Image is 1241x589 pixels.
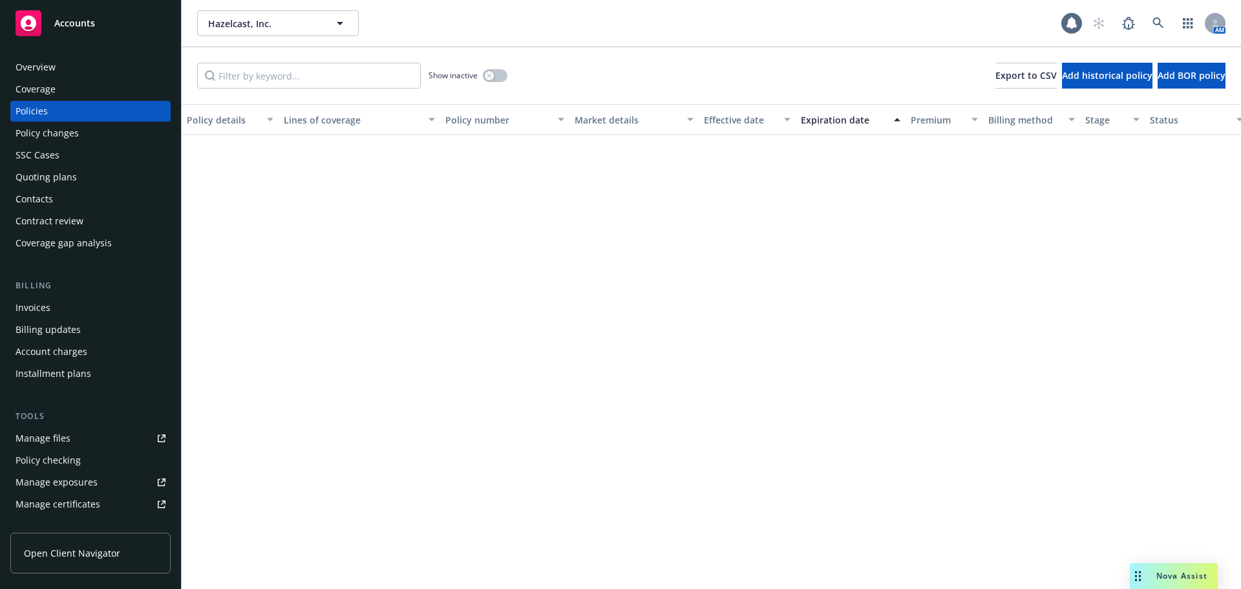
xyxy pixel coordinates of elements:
a: Manage exposures [10,472,171,493]
a: Contacts [10,189,171,209]
div: Billing method [988,113,1061,127]
span: Show inactive [429,70,478,81]
div: Status [1150,113,1229,127]
div: Billing [10,279,171,292]
button: Hazelcast, Inc. [197,10,359,36]
button: Stage [1080,104,1145,135]
a: Policy changes [10,123,171,144]
a: Overview [10,57,171,78]
span: Nova Assist [1156,570,1207,581]
span: Add BOR policy [1158,69,1225,81]
div: Quoting plans [16,167,77,187]
button: Policy details [182,104,279,135]
div: Invoices [16,297,50,318]
button: Lines of coverage [279,104,440,135]
div: Coverage [16,79,56,100]
div: Account charges [16,341,87,362]
div: Billing updates [16,319,81,340]
div: Manage claims [16,516,81,537]
button: Market details [569,104,699,135]
div: Contacts [16,189,53,209]
a: Start snowing [1086,10,1112,36]
div: Expiration date [801,113,886,127]
a: Billing updates [10,319,171,340]
span: Open Client Navigator [24,546,120,560]
a: Manage files [10,428,171,449]
a: Invoices [10,297,171,318]
a: Search [1145,10,1171,36]
div: Installment plans [16,363,91,384]
a: Account charges [10,341,171,362]
div: Drag to move [1130,563,1146,589]
div: Policy details [187,113,259,127]
div: Policy checking [16,450,81,471]
span: Add historical policy [1062,69,1152,81]
div: Policy changes [16,123,79,144]
button: Policy number [440,104,569,135]
div: SSC Cases [16,145,59,166]
a: Manage claims [10,516,171,537]
div: Manage exposures [16,472,98,493]
input: Filter by keyword... [197,63,421,89]
a: Installment plans [10,363,171,384]
button: Expiration date [796,104,906,135]
div: Policies [16,101,48,122]
a: Manage certificates [10,494,171,515]
div: Premium [911,113,964,127]
a: Policy checking [10,450,171,471]
button: Billing method [983,104,1080,135]
button: Premium [906,104,983,135]
div: Contract review [16,211,83,231]
a: Quoting plans [10,167,171,187]
div: Effective date [704,113,776,127]
div: Stage [1085,113,1125,127]
div: Policy number [445,113,550,127]
span: Hazelcast, Inc. [208,17,320,30]
a: Coverage [10,79,171,100]
div: Manage certificates [16,494,100,515]
div: Market details [575,113,679,127]
div: Tools [10,410,171,423]
div: Manage files [16,428,70,449]
a: Report a Bug [1116,10,1141,36]
span: Accounts [54,18,95,28]
span: Export to CSV [995,69,1057,81]
a: Switch app [1175,10,1201,36]
button: Add historical policy [1062,63,1152,89]
button: Add BOR policy [1158,63,1225,89]
a: Coverage gap analysis [10,233,171,253]
div: Coverage gap analysis [16,233,112,253]
a: Accounts [10,5,171,41]
button: Export to CSV [995,63,1057,89]
button: Nova Assist [1130,563,1218,589]
div: Overview [16,57,56,78]
button: Effective date [699,104,796,135]
div: Lines of coverage [284,113,421,127]
a: SSC Cases [10,145,171,166]
a: Contract review [10,211,171,231]
a: Policies [10,101,171,122]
